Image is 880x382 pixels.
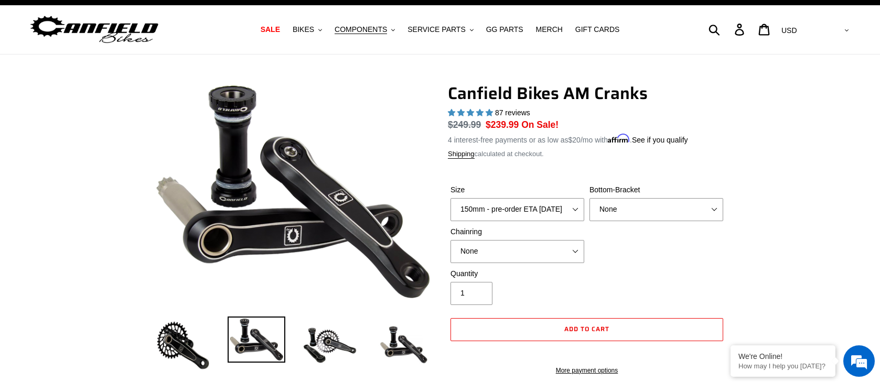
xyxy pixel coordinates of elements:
a: More payment options [450,366,723,375]
button: BIKES [287,23,327,37]
button: COMPONENTS [329,23,400,37]
input: Search [714,18,741,41]
div: calculated at checkout. [448,149,726,159]
span: Add to cart [564,324,609,334]
button: Add to cart [450,318,723,341]
h1: Canfield Bikes AM Cranks [448,83,726,103]
label: Chainring [450,226,584,237]
span: SALE [261,25,280,34]
a: Shipping [448,150,475,159]
span: MERCH [536,25,563,34]
a: SALE [255,23,285,37]
a: GG PARTS [481,23,529,37]
span: 4.97 stars [448,108,495,117]
label: Bottom-Bracket [589,184,723,195]
img: Load image into Gallery viewer, Canfield Bikes AM Cranks [154,316,212,374]
img: Load image into Gallery viewer, Canfield Cranks [228,316,285,363]
span: Affirm [608,134,630,143]
span: BIKES [293,25,314,34]
img: d_696896380_company_1647369064580_696896380 [34,52,60,79]
span: 87 reviews [495,108,530,117]
s: $249.99 [448,119,481,130]
textarea: Type your message and hit 'Enter' [5,264,200,300]
div: We're Online! [738,352,828,361]
img: Load image into Gallery viewer, Canfield Bikes AM Cranks [301,316,359,374]
span: $20 [568,136,581,144]
span: $239.99 [486,119,519,130]
div: Navigation go back [12,58,27,73]
a: See if you qualify - Learn more about Affirm Financing (opens in modal) [632,136,688,144]
a: MERCH [531,23,568,37]
img: Load image into Gallery viewer, CANFIELD-AM_DH-CRANKS [374,316,432,374]
span: COMPONENTS [335,25,387,34]
span: On Sale! [521,118,559,132]
p: How may I help you today? [738,362,828,370]
span: We're online! [61,121,145,226]
a: GIFT CARDS [570,23,625,37]
div: Minimize live chat window [172,5,197,30]
p: 4 interest-free payments or as low as /mo with . [448,132,688,146]
span: SERVICE PARTS [407,25,465,34]
span: GIFT CARDS [575,25,620,34]
div: Chat with us now [70,59,192,72]
button: SERVICE PARTS [402,23,478,37]
label: Quantity [450,268,584,279]
label: Size [450,184,584,195]
img: Canfield Bikes [29,13,160,46]
span: GG PARTS [486,25,523,34]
